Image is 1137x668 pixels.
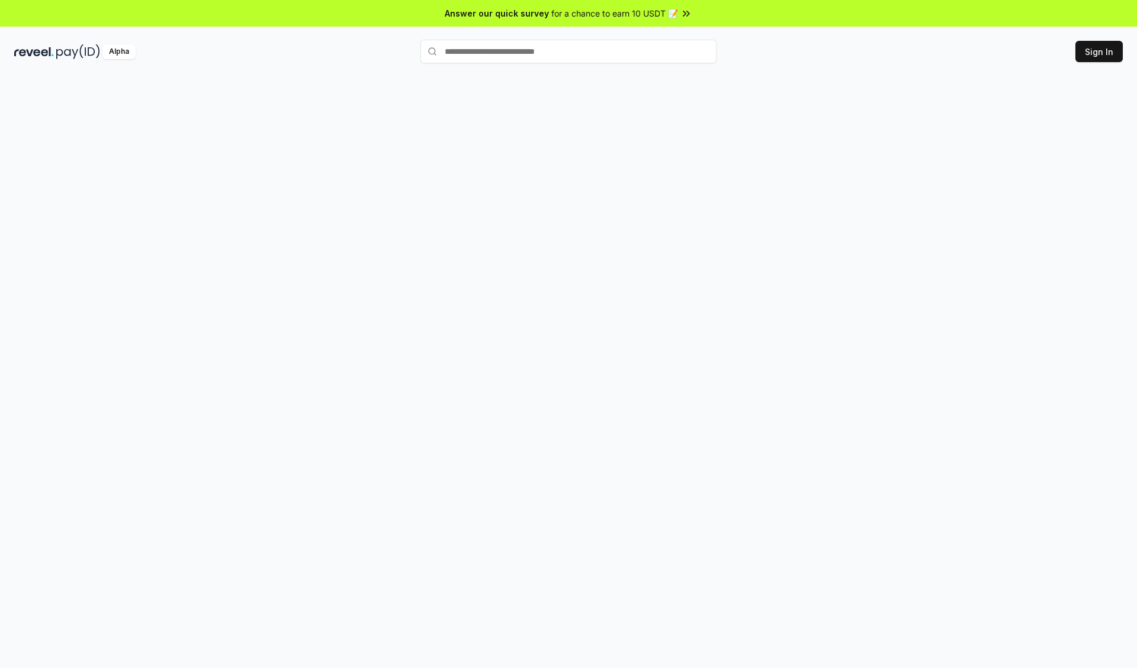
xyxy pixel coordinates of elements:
span: for a chance to earn 10 USDT 📝 [551,7,678,20]
div: Alpha [102,44,136,59]
span: Answer our quick survey [445,7,549,20]
img: pay_id [56,44,100,59]
button: Sign In [1075,41,1123,62]
img: reveel_dark [14,44,54,59]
